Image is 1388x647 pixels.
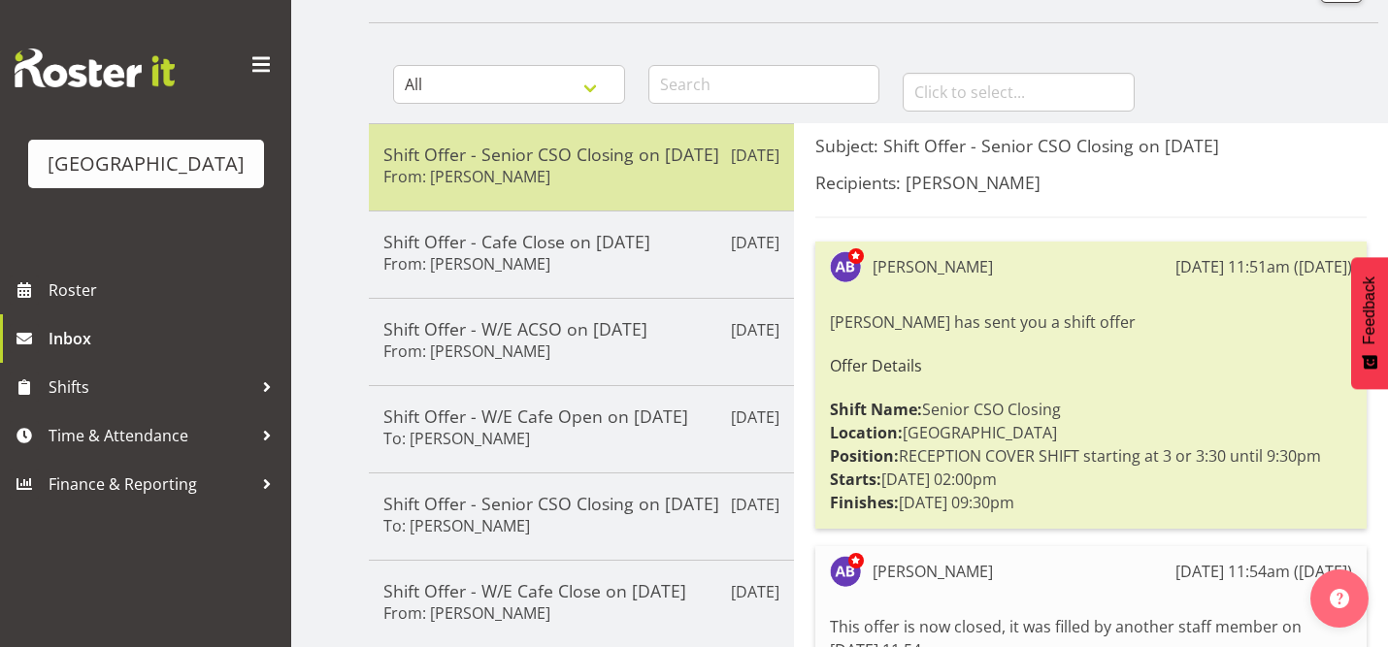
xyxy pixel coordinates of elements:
span: Roster [49,275,281,305]
p: [DATE] [731,405,779,429]
h5: Shift Offer - W/E ACSO on [DATE] [383,318,779,340]
img: Rosterit website logo [15,49,175,87]
span: Inbox [49,324,281,353]
p: [DATE] [731,144,779,167]
div: [PERSON_NAME] has sent you a shift offer Senior CSO Closing [GEOGRAPHIC_DATA] RECEPTION COVER SHI... [830,306,1353,519]
div: [DATE] 11:51am ([DATE]) [1175,255,1352,278]
span: Finance & Reporting [49,469,252,499]
h6: From: [PERSON_NAME] [383,254,550,274]
h5: Shift Offer - Senior CSO Closing on [DATE] [383,144,779,165]
img: amber-jade-brass10310.jpg [830,556,861,587]
h6: Offer Details [830,357,1353,374]
strong: Finishes: [830,492,899,513]
h6: To: [PERSON_NAME] [383,516,530,535]
strong: Shift Name: [830,399,922,420]
span: Shifts [49,372,252,402]
strong: Position: [830,445,899,467]
div: [GEOGRAPHIC_DATA] [48,149,245,178]
p: [DATE] [731,231,779,254]
div: [PERSON_NAME] [873,560,993,583]
h5: Shift Offer - W/E Cafe Open on [DATE] [383,405,779,427]
h6: From: [PERSON_NAME] [383,603,550,623]
h5: Shift Offer - W/E Cafe Close on [DATE] [383,580,779,601]
h6: From: [PERSON_NAME] [383,167,550,186]
h5: Shift Offer - Senior CSO Closing on [DATE] [383,493,779,514]
img: amber-jade-brass10310.jpg [830,251,861,282]
input: Search [648,65,880,104]
strong: Starts: [830,469,881,490]
h5: Recipients: [PERSON_NAME] [815,172,1368,193]
div: [DATE] 11:54am ([DATE]) [1175,560,1352,583]
span: Time & Attendance [49,421,252,450]
span: Feedback [1361,276,1378,344]
h5: Subject: Shift Offer - Senior CSO Closing on [DATE] [815,135,1368,156]
p: [DATE] [731,318,779,341]
button: Feedback - Show survey [1351,257,1388,389]
strong: Location: [830,422,903,443]
h6: To: [PERSON_NAME] [383,429,530,448]
input: Click to select... [903,73,1135,112]
p: [DATE] [731,493,779,516]
img: help-xxl-2.png [1330,589,1349,608]
h6: From: [PERSON_NAME] [383,341,550,361]
p: [DATE] [731,580,779,603]
div: [PERSON_NAME] [873,255,993,278]
h5: Shift Offer - Cafe Close on [DATE] [383,231,779,252]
